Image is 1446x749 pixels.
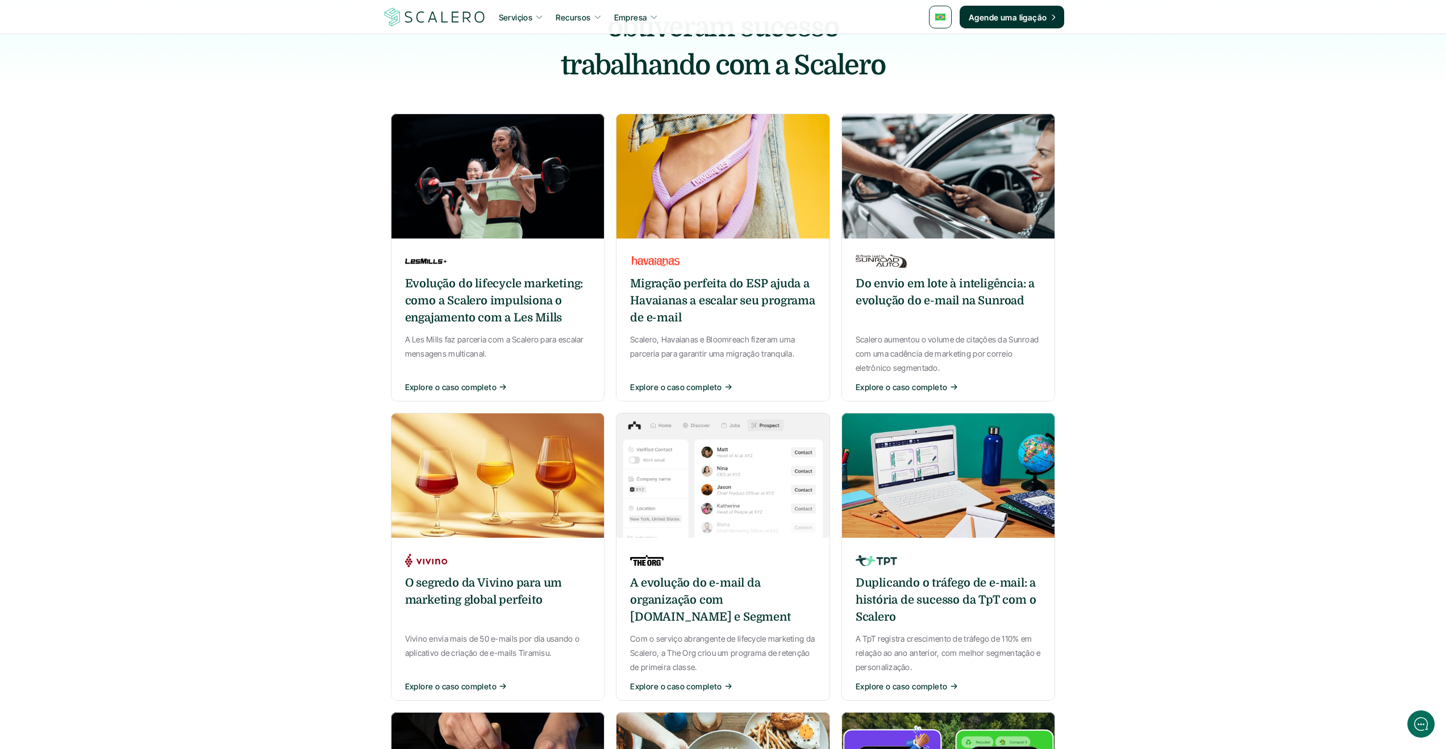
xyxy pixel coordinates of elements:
span: We run on Gist [95,397,144,404]
span: New conversation [73,157,136,166]
h6: Do envio em lote à inteligência: a evolução do e-mail na Sunroad [856,275,1041,309]
h6: O segredo da Vivino para um marketing global perfeito [405,575,591,609]
a: A grid of different pictures of people working togetherA evolução do e-mail da organização com [D... [616,413,830,701]
p: A TpT registra crescimento de tráfego de 110% em relação ao ano anterior, com melhor segmentação ... [856,631,1041,675]
p: Recursos [556,11,590,23]
a: A desk with some items above like a laptop, post-its, sketch books and a globe.Duplicando o tráfe... [841,413,1056,701]
img: A desk with some items above like a laptop, post-its, sketch books and a globe. [841,413,1056,538]
p: Scalero aumentou o volume de citações da Sunroad com uma cadência de marketing por correio eletrô... [856,332,1041,375]
h6: A evolução do e-mail da organização com [DOMAIN_NAME] e Segment [630,575,816,626]
p: Explore o caso completo [856,680,948,692]
h1: Hi! Welcome to Scalero. [17,55,210,73]
p: Com o serviço abrangente de lifecycle marketing da Scalero, a The Org criou um programa de retenç... [630,631,816,675]
p: Agende uma ligação [969,11,1047,23]
p: Explore o caso completo [630,680,722,692]
a: Do envio em lote à inteligência: a evolução do e-mail na SunroadScalero aumentou o volume de cita... [841,114,1056,401]
img: A glass of wine along a hand holding a cellphone [391,413,605,538]
p: Explore o caso completo [856,381,948,393]
h6: Evolução do lifecycle marketing: como a Scalero impulsiona o engajamento com a Les Mills [405,275,591,327]
h6: Migração perfeita do ESP ajuda a Havaianas a escalar seu programa de e-mail [630,275,816,327]
p: Serviçios [499,11,533,23]
a: Scalero company logo [382,7,487,27]
button: Explore o caso completo [405,381,591,393]
img: Scalero company logo [382,6,487,28]
p: Explore o caso completo [405,680,497,692]
img: A grid of different pictures of people working together [616,413,830,538]
a: A glass of wine along a hand holding a cellphoneO segredo da Vivino para um marketing global perf... [391,413,605,701]
p: Explore o caso completo [405,381,497,393]
iframe: gist-messenger-bubble-iframe [1407,710,1435,738]
h2: Let us know if we can help with lifecycle marketing. [17,76,210,130]
button: Explore o caso completo [630,680,816,692]
a: Agende uma ligação [960,6,1064,28]
p: Empresa [614,11,647,23]
button: Explore o caso completo [856,381,1041,393]
a: Migração perfeita do ESP ajuda a Havaianas a escalar seu programa de e-mailScalero, Havaianas e B... [616,114,830,401]
p: Explore o caso completo [630,381,722,393]
button: Explore o caso completo [856,680,1041,692]
p: A Les Mills faz parceria com a Scalero para escalar mensagens multicanal. [405,332,591,361]
button: New conversation [18,150,210,173]
p: Vivino envia mais de 50 e-mails por dia usando o aplicativo de criação de e-mails Tiramisu. [405,631,591,660]
p: Scalero, Havaianas e Bloomreach fizeram uma parceria para garantir uma migração tranquila. [630,332,816,361]
button: Explore o caso completo [405,680,591,692]
a: Evolução do lifecycle marketing: como a Scalero impulsiona o engajamento com a Les MillsA Les Mil... [391,114,605,401]
button: Explore o caso completo [630,381,816,393]
h6: Duplicando o tráfego de e-mail: a história de sucesso da TpT com o Scalero [856,575,1041,626]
